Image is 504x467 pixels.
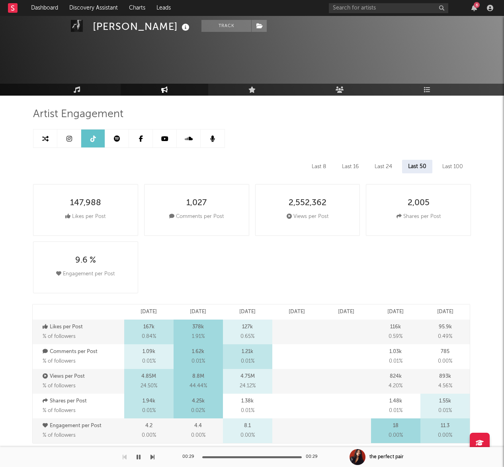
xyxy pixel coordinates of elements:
p: 785 [441,347,449,357]
p: 4.85M [141,372,156,381]
div: 9.6 % [75,256,96,265]
span: 0.00 % [191,431,205,440]
span: 0.00 % [438,357,452,366]
span: 4.20 % [389,381,402,391]
p: Shares per Post [43,396,122,406]
p: [DATE] [338,307,354,317]
span: % of followers [43,334,76,339]
button: Track [201,20,251,32]
p: 11.3 [441,421,449,431]
p: [DATE] [289,307,305,317]
span: 0.00 % [389,431,403,440]
div: Last 16 [336,160,365,173]
span: % of followers [43,383,76,389]
span: 4.56 % [438,381,452,391]
span: 0.01 % [389,406,402,416]
div: Comments per Post [169,212,224,222]
p: Comments per Post [43,347,122,357]
span: 0.01 % [438,406,452,416]
span: % of followers [43,359,76,364]
p: 127k [242,322,253,332]
span: 0.49 % [438,332,452,341]
p: 1.09k [143,347,155,357]
p: 378k [192,322,204,332]
span: % of followers [43,433,76,438]
span: 44.44 % [189,381,207,391]
p: 4.2 [145,421,152,431]
p: 4.25k [192,396,205,406]
span: 24.50 % [141,381,157,391]
div: Likes per Post [65,212,105,222]
p: 1.62k [192,347,204,357]
span: 0.00 % [240,431,255,440]
div: 00:29 [182,452,198,462]
p: [DATE] [239,307,256,317]
p: 824k [390,372,402,381]
div: Last 50 [402,160,432,173]
div: 2,552,362 [289,198,326,208]
p: [DATE] [387,307,404,317]
span: 0.02 % [191,406,205,416]
span: 24.12 % [240,381,256,391]
p: Likes per Post [43,322,122,332]
div: 1,027 [186,198,207,208]
p: 18 [393,421,399,431]
span: 0.00 % [438,431,452,440]
p: 1.21k [242,347,253,357]
div: 147,988 [70,198,101,208]
p: 1.55k [439,396,451,406]
div: 00:29 [306,452,322,462]
div: Last 100 [436,160,469,173]
button: 6 [471,5,477,11]
div: Last 8 [306,160,332,173]
span: 0.01 % [142,406,156,416]
p: 8.8M [192,372,204,381]
p: 1.94k [143,396,155,406]
p: 1.03k [389,347,402,357]
p: 4.75M [240,372,255,381]
div: [PERSON_NAME] [93,20,191,33]
p: 893k [439,372,451,381]
span: 0.01 % [389,357,402,366]
div: Views per Post [287,212,328,222]
p: 116k [390,322,401,332]
span: 0.59 % [389,332,402,341]
div: 2,005 [408,198,430,208]
p: [DATE] [437,307,453,317]
div: Shares per Post [397,212,441,222]
p: Views per Post [43,372,122,381]
p: [DATE] [141,307,157,317]
p: 167k [143,322,154,332]
span: 0.01 % [241,406,254,416]
span: 0.84 % [142,332,156,341]
div: the perfect pair [369,453,404,461]
div: Engagement per Post [56,269,115,279]
span: 1.91 % [192,332,205,341]
div: 6 [474,2,480,8]
span: % of followers [43,408,76,413]
div: Last 24 [369,160,398,173]
span: 0.01 % [241,357,254,366]
p: 8.1 [244,421,251,431]
p: 1.38k [241,396,254,406]
input: Search for artists [329,3,448,13]
span: 0.01 % [142,357,156,366]
span: 0.65 % [240,332,254,341]
p: [DATE] [190,307,206,317]
span: 0.01 % [191,357,205,366]
p: 95.9k [439,322,452,332]
span: Artist Engagement [33,110,123,119]
p: Engagement per Post [43,421,122,431]
p: 4.4 [194,421,202,431]
p: 1.48k [389,396,402,406]
span: 0.00 % [142,431,156,440]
